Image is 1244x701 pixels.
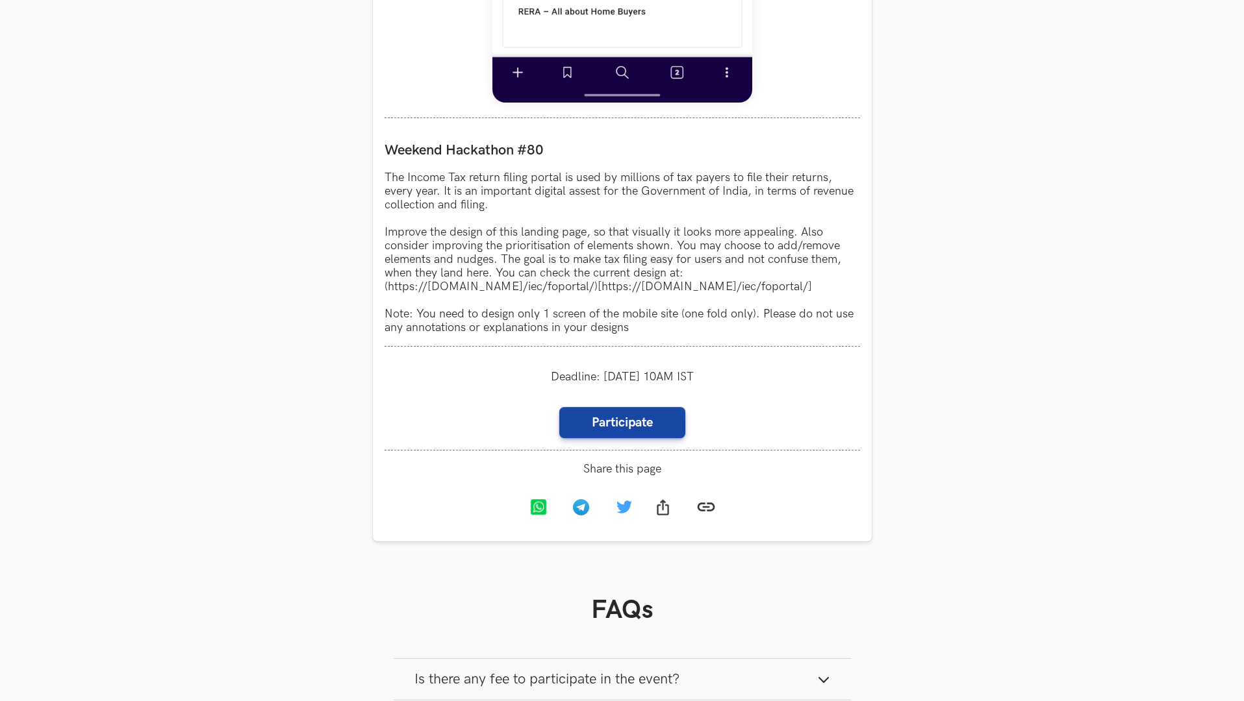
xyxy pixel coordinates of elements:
[394,595,851,626] h1: FAQs
[385,358,860,395] div: Deadline: [DATE] 10AM IST
[644,489,687,528] a: Share
[573,499,589,515] img: Telegram
[687,487,726,530] a: Copy link
[385,462,860,476] span: Share this page
[559,407,685,438] a: Participate
[414,670,679,688] span: Is there any fee to participate in the event?
[385,141,860,159] label: Weekend Hackathon #80
[657,499,668,515] img: Share
[530,499,546,515] img: Whatsapp
[562,489,605,528] a: Telegram
[385,171,860,334] p: The Income Tax return filing portal is used by millions of tax payers to file their returns, ever...
[394,659,851,700] button: Is there any fee to participate in the event?
[519,489,562,528] a: Whatsapp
